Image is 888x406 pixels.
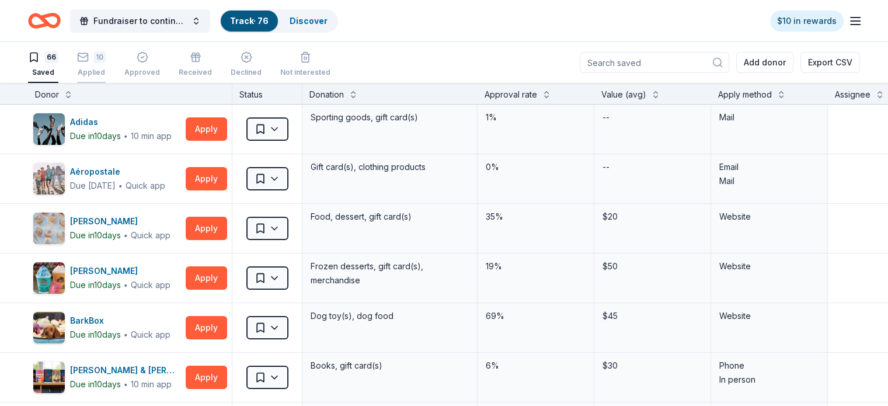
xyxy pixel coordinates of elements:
[601,358,704,374] div: $30
[309,258,470,289] div: Frozen desserts, gift card(s), merchandise
[131,379,172,390] div: 10 min app
[232,83,302,104] div: Status
[70,115,172,129] div: Adidas
[123,131,128,141] span: ∙
[93,14,187,28] span: Fundraiser to continue KIDpreneur Marketplaces
[601,308,704,324] div: $45
[123,379,128,389] span: ∙
[33,311,181,344] button: Image for BarkBoxBarkBoxDue in10days∙Quick app
[290,16,328,26] a: Discover
[131,279,170,291] div: Quick app
[719,174,819,188] div: Mail
[179,68,212,77] div: Received
[719,210,819,224] div: Website
[485,258,587,275] div: 19%
[485,358,587,374] div: 6%
[33,212,181,245] button: Image for Alessi Bakery[PERSON_NAME]Due in10days∙Quick app
[70,228,121,242] div: Due in 10 days
[601,88,646,102] div: Value (avg)
[485,88,537,102] div: Approval rate
[186,217,227,240] button: Apply
[28,47,58,83] button: 66Saved
[718,88,772,102] div: Apply method
[118,181,123,190] span: ∙
[719,110,819,124] div: Mail
[33,162,181,195] button: Image for AéropostaleAéropostaleDue [DATE]∙Quick app
[220,9,338,33] button: Track· 76Discover
[131,130,172,142] div: 10 min app
[33,163,65,195] img: Image for Aéropostale
[800,52,860,73] button: Export CSV
[601,209,704,225] div: $20
[70,214,170,228] div: [PERSON_NAME]
[601,159,611,175] div: --
[33,361,181,394] button: Image for Barnes & Noble[PERSON_NAME] & [PERSON_NAME]Due in10days∙10 min app
[719,359,819,373] div: Phone
[28,7,61,34] a: Home
[485,308,587,324] div: 69%
[70,165,165,179] div: Aéropostale
[719,160,819,174] div: Email
[186,366,227,389] button: Apply
[123,329,128,339] span: ∙
[309,109,470,126] div: Sporting goods, gift card(s)
[77,68,106,77] div: Applied
[35,88,59,102] div: Donor
[28,68,58,77] div: Saved
[124,47,160,83] button: Approved
[770,11,844,32] a: $10 in rewards
[131,329,170,341] div: Quick app
[231,47,262,83] button: Declined
[179,47,212,83] button: Received
[309,159,470,175] div: Gift card(s), clothing products
[186,266,227,290] button: Apply
[33,362,65,393] img: Image for Barnes & Noble
[70,278,121,292] div: Due in 10 days
[77,47,106,83] button: 10Applied
[719,373,819,387] div: In person
[33,213,65,244] img: Image for Alessi Bakery
[186,316,227,339] button: Apply
[186,117,227,141] button: Apply
[231,68,262,77] div: Declined
[719,309,819,323] div: Website
[131,230,170,241] div: Quick app
[33,312,65,343] img: Image for BarkBox
[719,259,819,273] div: Website
[736,52,793,73] button: Add donor
[44,51,58,63] div: 66
[123,230,128,240] span: ∙
[309,358,470,374] div: Books, gift card(s)
[580,52,729,73] input: Search saved
[601,109,611,126] div: --
[309,308,470,324] div: Dog toy(s), dog food
[70,9,210,33] button: Fundraiser to continue KIDpreneur Marketplaces
[33,262,181,294] button: Image for Bahama Buck's[PERSON_NAME]Due in10days∙Quick app
[70,264,170,278] div: [PERSON_NAME]
[70,363,181,377] div: [PERSON_NAME] & [PERSON_NAME]
[70,129,121,143] div: Due in 10 days
[835,88,870,102] div: Assignee
[126,180,165,192] div: Quick app
[309,209,470,225] div: Food, dessert, gift card(s)
[70,314,170,328] div: BarkBox
[230,16,269,26] a: Track· 76
[33,262,65,294] img: Image for Bahama Buck's
[280,68,330,77] div: Not interested
[601,258,704,275] div: $50
[186,167,227,190] button: Apply
[93,51,106,63] div: 10
[123,280,128,290] span: ∙
[33,113,181,145] button: Image for AdidasAdidasDue in10days∙10 min app
[309,88,344,102] div: Donation
[33,113,65,145] img: Image for Adidas
[485,109,587,126] div: 1%
[70,179,116,193] div: Due [DATE]
[280,47,330,83] button: Not interested
[485,159,587,175] div: 0%
[485,209,587,225] div: 35%
[70,377,121,391] div: Due in 10 days
[124,68,160,77] div: Approved
[70,328,121,342] div: Due in 10 days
